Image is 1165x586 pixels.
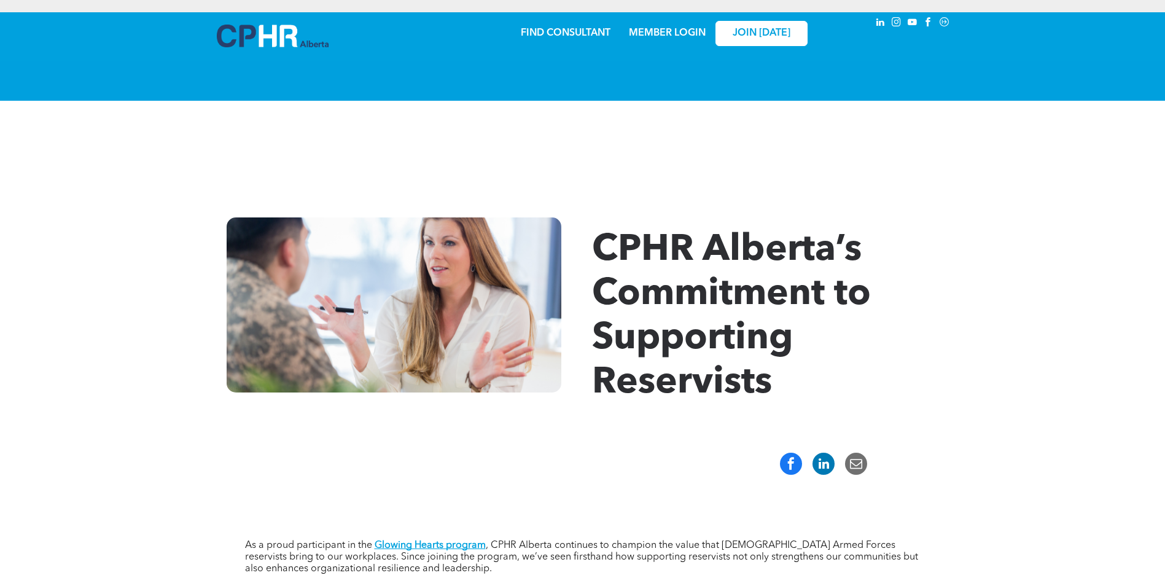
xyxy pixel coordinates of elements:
[592,232,871,402] span: CPHR Alberta’s Commitment to Supporting Reservists
[629,28,706,38] a: MEMBER LOGIN
[890,15,903,32] a: instagram
[922,15,935,32] a: facebook
[938,15,951,32] a: Social network
[733,28,790,39] span: JOIN [DATE]
[906,15,919,32] a: youtube
[715,21,808,46] a: JOIN [DATE]
[521,28,610,38] a: FIND CONSULTANT
[245,541,372,550] span: As a proud participant in the
[217,25,329,47] img: A blue and white logo for cp alberta
[874,15,887,32] a: linkedin
[245,541,918,574] span: , CPHR Alberta continues to champion the value that [DEMOGRAPHIC_DATA] Armed Forces reservists br...
[375,541,486,550] a: Glowing Hearts program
